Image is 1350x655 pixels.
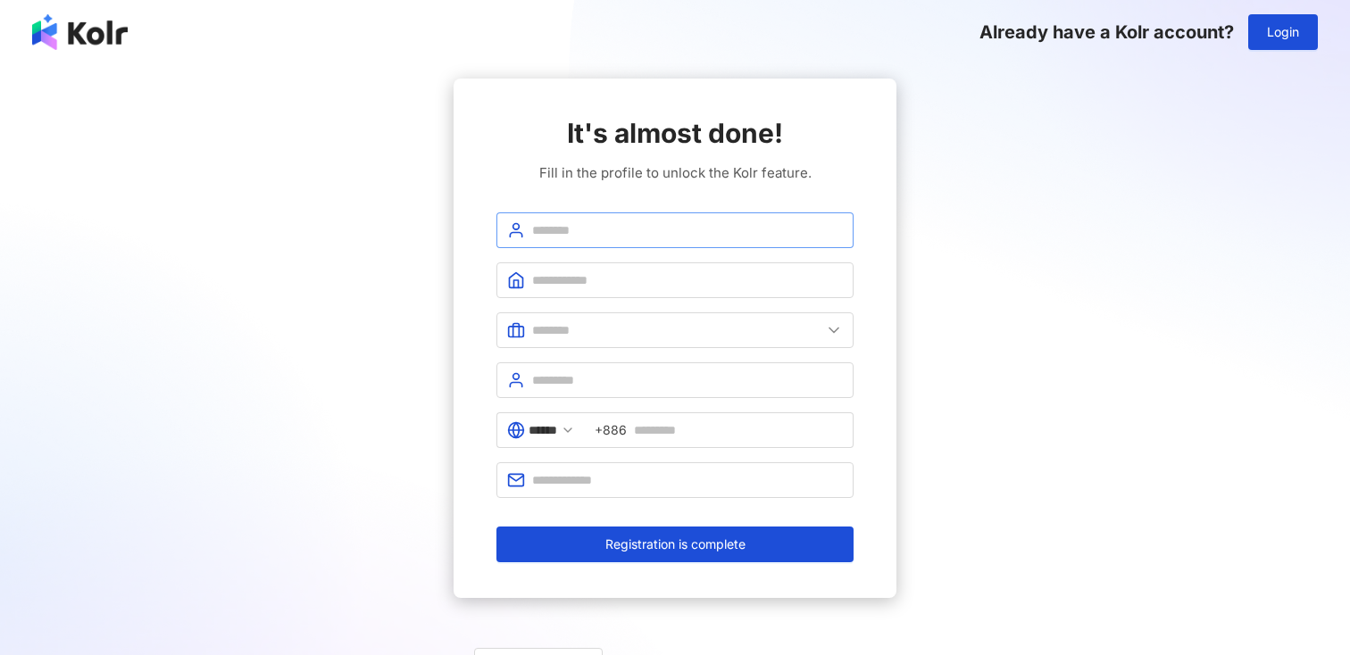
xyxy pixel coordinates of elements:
[595,420,627,440] span: +886
[605,537,746,551] span: Registration is complete
[567,114,783,152] span: It's almost done!
[32,14,128,50] img: logo
[979,21,1234,43] span: Already have a Kolr account?
[539,162,812,184] span: Fill in the profile to unlock the Kolr feature.
[1267,25,1299,39] span: Login
[1248,14,1318,50] button: Login
[496,526,854,562] button: Registration is complete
